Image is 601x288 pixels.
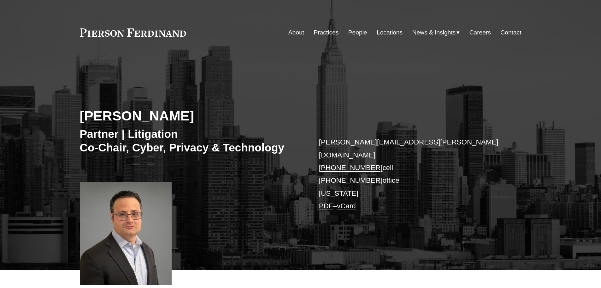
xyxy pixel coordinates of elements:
[337,202,356,210] a: vCard
[319,164,383,172] a: [PHONE_NUMBER]
[412,27,460,39] a: folder dropdown
[80,107,301,124] h2: [PERSON_NAME]
[377,27,403,39] a: Locations
[319,176,383,184] a: [PHONE_NUMBER]
[412,27,456,38] span: News & Insights
[348,27,367,39] a: People
[319,202,333,210] a: PDF
[319,138,498,159] a: [PERSON_NAME][EMAIL_ADDRESS][PERSON_NAME][DOMAIN_NAME]
[288,27,304,39] a: About
[80,127,301,155] h3: Partner | Litigation Co-Chair, Cyber, Privacy & Technology
[469,27,491,39] a: Careers
[314,27,339,39] a: Practices
[319,136,503,212] p: cell office [US_STATE] –
[500,27,521,39] a: Contact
